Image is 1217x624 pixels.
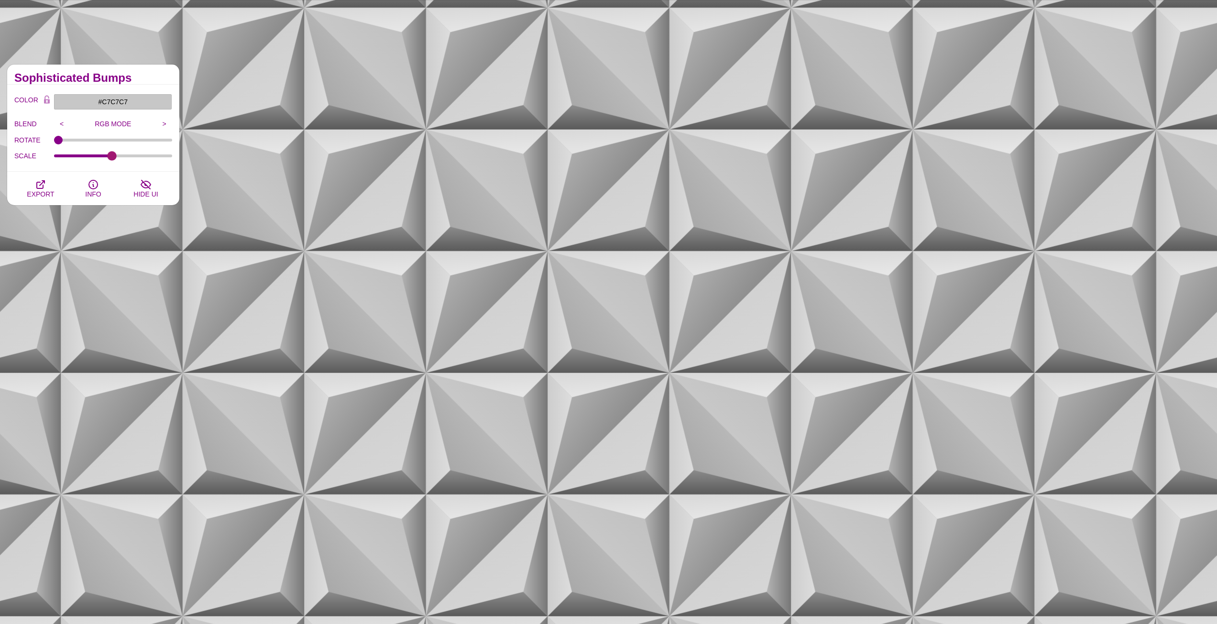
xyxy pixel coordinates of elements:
[14,134,54,146] label: ROTATE
[67,172,120,205] button: INFO
[120,172,172,205] button: HIDE UI
[70,120,157,128] p: RGB MODE
[14,74,172,82] h2: Sophisticated Bumps
[54,117,70,131] input: <
[14,94,40,110] label: COLOR
[40,94,54,107] button: Color Lock
[156,117,172,131] input: >
[133,190,158,198] span: HIDE UI
[27,190,54,198] span: EXPORT
[14,172,67,205] button: EXPORT
[14,150,54,162] label: SCALE
[85,190,101,198] span: INFO
[14,118,54,130] label: BLEND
